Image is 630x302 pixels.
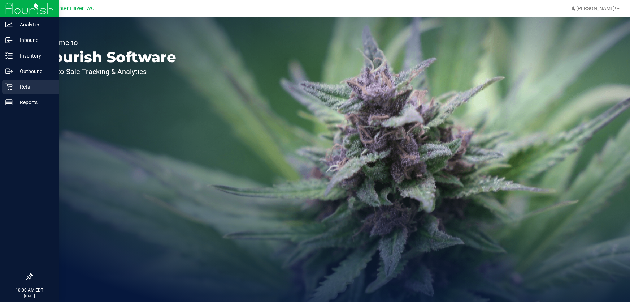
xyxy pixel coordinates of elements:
inline-svg: Reports [5,99,13,106]
inline-svg: Inbound [5,37,13,44]
p: Inventory [13,51,56,60]
inline-svg: Retail [5,83,13,90]
p: Retail [13,82,56,91]
p: Inbound [13,36,56,44]
span: Winter Haven WC [53,5,94,12]
p: Seed-to-Sale Tracking & Analytics [39,68,176,75]
p: 10:00 AM EDT [3,287,56,293]
inline-svg: Inventory [5,52,13,59]
iframe: Resource center [7,244,29,266]
p: Reports [13,98,56,107]
inline-svg: Outbound [5,68,13,75]
p: [DATE] [3,293,56,299]
p: Outbound [13,67,56,76]
span: Hi, [PERSON_NAME]! [569,5,616,11]
p: Flourish Software [39,50,176,64]
p: Welcome to [39,39,176,46]
iframe: Resource center unread badge [21,243,30,252]
p: Analytics [13,20,56,29]
inline-svg: Analytics [5,21,13,28]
